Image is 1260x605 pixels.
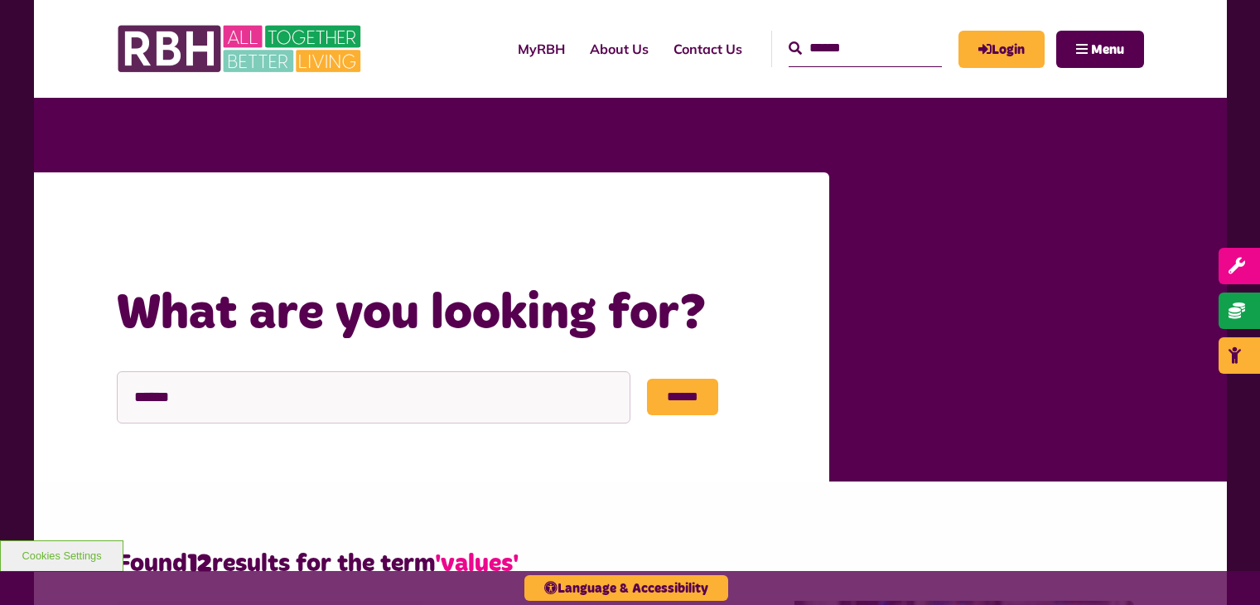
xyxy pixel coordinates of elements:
iframe: Netcall Web Assistant for live chat [1185,530,1260,605]
a: MyRBH [958,31,1045,68]
h1: What are you looking for? [117,282,796,346]
button: Navigation [1056,31,1144,68]
a: What are you looking for? [275,219,462,238]
button: Language & Accessibility [524,575,728,601]
img: RBH [117,17,365,81]
a: Contact Us [661,27,755,71]
span: Menu [1091,43,1124,56]
a: About Us [577,27,661,71]
a: Home [212,219,253,238]
h2: Found results for the term [117,548,1144,580]
strong: 12 [187,551,212,576]
a: MyRBH [505,27,577,71]
span: 'values' [435,551,519,576]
